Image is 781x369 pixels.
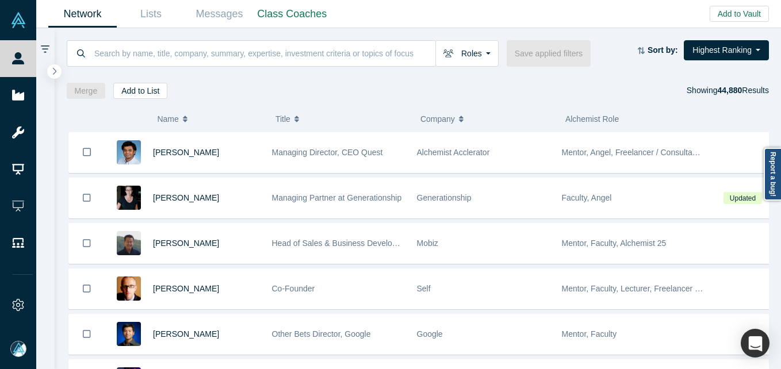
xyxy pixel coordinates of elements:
[157,107,263,131] button: Name
[717,86,769,95] span: Results
[117,186,141,210] img: Rachel Chalmers's Profile Image
[48,1,117,28] a: Network
[69,132,105,172] button: Bookmark
[69,178,105,218] button: Bookmark
[153,239,219,248] a: [PERSON_NAME]
[417,148,490,157] span: Alchemist Acclerator
[565,114,619,124] span: Alchemist Role
[153,284,219,293] a: [PERSON_NAME]
[562,193,612,202] span: Faculty, Angel
[117,140,141,164] img: Gnani Palanikumar's Profile Image
[113,83,167,99] button: Add to List
[684,40,769,60] button: Highest Ranking
[272,193,402,202] span: Managing Partner at Generationship
[117,322,141,346] img: Steven Kan's Profile Image
[153,329,219,339] a: [PERSON_NAME]
[420,107,553,131] button: Company
[10,12,26,28] img: Alchemist Vault Logo
[157,107,178,131] span: Name
[117,1,185,28] a: Lists
[117,231,141,255] img: Michael Chang's Profile Image
[417,329,443,339] span: Google
[272,148,383,157] span: Managing Director, CEO Quest
[764,148,781,201] a: Report a bug!
[185,1,254,28] a: Messages
[153,148,219,157] a: [PERSON_NAME]
[507,40,591,67] button: Save applied filters
[562,329,617,339] span: Mentor, Faculty
[420,107,455,131] span: Company
[69,224,105,263] button: Bookmark
[69,314,105,354] button: Bookmark
[117,276,141,301] img: Robert Winder's Profile Image
[723,192,761,204] span: Updated
[562,239,667,248] span: Mentor, Faculty, Alchemist 25
[417,239,438,248] span: Mobiz
[648,45,678,55] strong: Sort by:
[435,40,499,67] button: Roles
[417,193,472,202] span: Generationship
[710,6,769,22] button: Add to Vault
[10,341,26,357] img: Mia Scott's Account
[272,284,315,293] span: Co-Founder
[153,193,219,202] a: [PERSON_NAME]
[272,329,371,339] span: Other Bets Director, Google
[687,83,769,99] div: Showing
[69,269,105,309] button: Bookmark
[272,239,446,248] span: Head of Sales & Business Development (interim)
[93,40,435,67] input: Search by name, title, company, summary, expertise, investment criteria or topics of focus
[275,107,408,131] button: Title
[417,284,431,293] span: Self
[717,86,742,95] strong: 44,880
[275,107,290,131] span: Title
[254,1,331,28] a: Class Coaches
[67,83,106,99] button: Merge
